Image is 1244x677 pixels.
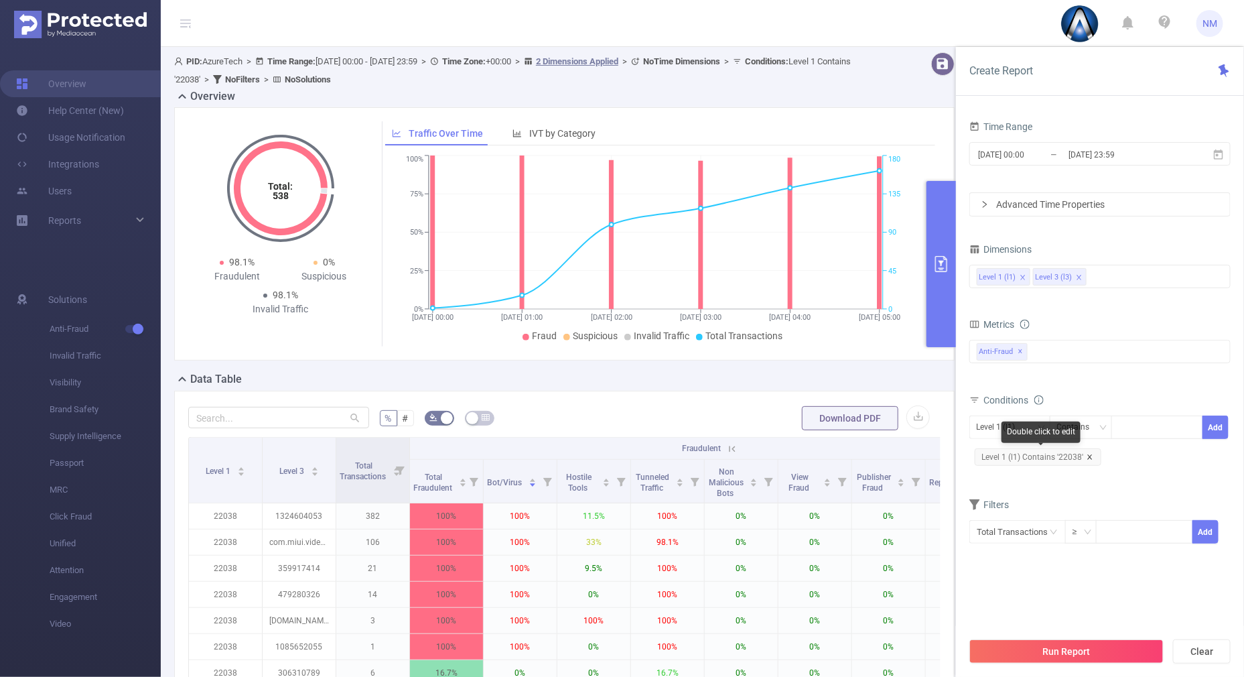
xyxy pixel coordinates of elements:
i: icon: info-circle [1034,395,1044,405]
p: 100% [410,582,483,607]
div: Sort [823,477,831,485]
i: icon: caret-up [459,477,466,481]
p: 100% [410,556,483,581]
p: 0% [557,582,630,607]
span: Invalid Traffic [50,343,161,369]
span: Fraud [532,330,557,341]
p: 1 [336,634,409,660]
div: icon: rightAdvanced Time Properties [970,193,1230,216]
p: 0% [852,634,925,660]
tspan: [DATE] 05:00 [859,313,900,322]
span: Bot/Virus [487,478,524,487]
i: icon: caret-down [677,481,684,485]
span: Metrics [969,319,1015,330]
p: 22038 [189,608,262,633]
tspan: [DATE] 04:00 [769,313,811,322]
p: 0% [926,634,999,660]
span: > [260,74,273,84]
span: Attention [50,557,161,584]
span: > [243,56,255,66]
div: Sort [459,477,467,485]
p: 33% [557,530,630,555]
span: Level 3 [279,467,306,476]
p: 100% [410,634,483,660]
span: Publisher Fraud [857,473,891,493]
i: icon: info-circle [1020,320,1030,329]
i: icon: caret-up [603,477,610,481]
span: % [385,413,392,424]
button: Add [1202,416,1229,439]
span: Total Transactions [340,461,388,481]
p: 0% [852,530,925,555]
span: Level 1 [206,467,232,476]
a: Reports [48,207,81,234]
span: Reputation [929,478,971,487]
input: End date [1067,145,1176,164]
p: 100% [631,582,704,607]
p: 1085652055 [263,634,336,660]
button: Download PDF [802,406,898,430]
p: 100% [631,556,704,581]
p: 22038 [189,556,262,581]
span: Tunneled Traffic [636,473,670,493]
p: 0% [778,634,851,660]
span: Solutions [48,286,87,313]
tspan: 45 [888,267,896,275]
button: Run Report [969,639,1164,664]
span: 98.1% [229,257,255,267]
a: Overview [16,70,86,97]
div: Sort [676,477,684,485]
i: icon: caret-down [311,471,318,475]
div: Sort [897,477,905,485]
span: Fraudulent [682,444,721,453]
i: icon: caret-down [898,481,905,485]
tspan: [DATE] 03:00 [680,313,721,322]
tspan: 538 [273,190,289,201]
a: Usage Notification [16,124,125,151]
tspan: 50% [410,229,423,237]
span: > [417,56,430,66]
b: Conditions : [745,56,788,66]
b: Time Range: [267,56,316,66]
p: 0% [557,634,630,660]
div: Fraudulent [194,269,281,284]
span: Time Range [969,121,1033,132]
i: icon: caret-up [529,477,536,481]
span: 0% [323,257,335,267]
p: 0% [705,634,778,660]
span: > [720,56,733,66]
p: 100% [484,634,557,660]
p: 0% [778,582,851,607]
span: Conditions [984,395,1044,406]
a: Users [16,178,72,204]
span: > [511,56,524,66]
div: Invalid Traffic [237,302,324,316]
img: Protected Media [14,11,147,38]
span: Video [50,611,161,637]
i: icon: close [1020,274,1026,282]
span: ✕ [1018,344,1024,360]
span: Click Fraud [50,503,161,530]
i: Filter menu [833,460,851,503]
p: 22038 [189,582,262,607]
i: icon: down [1084,528,1092,538]
span: Total Transactions [705,330,782,341]
p: 100% [484,608,557,633]
span: Supply Intelligence [50,423,161,450]
p: 100% [631,608,704,633]
b: No Solutions [285,74,331,84]
i: Filter menu [391,438,409,503]
p: 100% [484,503,557,529]
div: Level 1 (l1) [979,269,1016,286]
p: [DOMAIN_NAME] [263,608,336,633]
p: 0% [852,582,925,607]
tspan: 90 [888,229,896,237]
i: Filter menu [906,460,925,503]
i: icon: caret-down [237,471,245,475]
span: Dimensions [969,244,1032,255]
p: 14 [336,582,409,607]
i: icon: caret-up [237,465,245,469]
p: 22038 [189,634,262,660]
i: icon: bar-chart [512,129,522,138]
span: Total Fraudulent [413,473,454,493]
